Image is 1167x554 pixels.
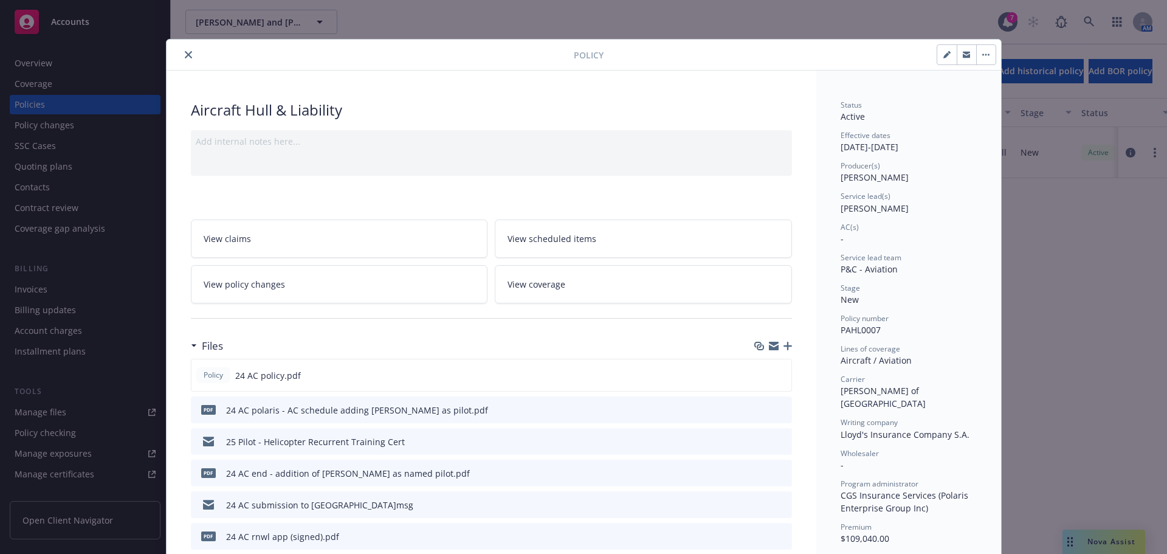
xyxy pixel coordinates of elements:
span: CGS Insurance Services (Polaris Enterprise Group Inc) [841,490,971,514]
a: View scheduled items [495,220,792,258]
span: Premium [841,522,872,532]
div: [DATE] - [DATE] [841,130,977,153]
div: Files [191,338,223,354]
span: - [841,233,844,244]
button: download file [757,467,766,480]
span: Policy number [841,313,889,324]
span: Wholesaler [841,448,879,459]
button: preview file [776,435,787,448]
div: 24 AC polaris - AC schedule adding [PERSON_NAME] as pilot.pdf [226,404,488,417]
button: preview file [776,404,787,417]
a: View claims [191,220,488,258]
span: Policy [574,49,604,61]
span: Program administrator [841,479,918,489]
h3: Files [202,338,223,354]
span: Stage [841,283,860,293]
span: PAHL0007 [841,324,881,336]
button: preview file [776,369,787,382]
span: View scheduled items [508,232,596,245]
span: [PERSON_NAME] of [GEOGRAPHIC_DATA] [841,385,926,409]
button: download file [756,369,766,382]
span: Lines of coverage [841,344,900,354]
span: 24 AC policy.pdf [235,369,301,382]
span: [PERSON_NAME] [841,203,909,214]
button: download file [757,435,766,448]
span: Status [841,100,862,110]
span: View policy changes [204,278,285,291]
span: Policy [201,370,225,381]
div: Aircraft / Aviation [841,354,977,367]
div: 25 Pilot - Helicopter Recurrent Training Cert [226,435,405,448]
button: close [181,47,196,62]
span: pdf [201,531,216,541]
span: New [841,294,859,305]
button: preview file [776,530,787,543]
button: download file [757,499,766,511]
span: [PERSON_NAME] [841,171,909,183]
span: Lloyd's Insurance Company S.A. [841,429,969,440]
button: preview file [776,499,787,511]
button: download file [757,404,766,417]
span: AC(s) [841,222,859,232]
span: Effective dates [841,130,890,140]
span: Producer(s) [841,161,880,171]
span: - [841,459,844,471]
div: 24 AC end - addition of [PERSON_NAME] as named pilot.pdf [226,467,470,480]
div: 24 AC submission to [GEOGRAPHIC_DATA]msg [226,499,413,511]
a: View policy changes [191,265,488,303]
a: View coverage [495,265,792,303]
span: Writing company [841,417,898,428]
span: View coverage [508,278,565,291]
span: Service lead(s) [841,191,890,201]
span: $109,040.00 [841,533,889,544]
span: pdf [201,468,216,477]
div: Aircraft Hull & Liability [191,100,792,120]
div: 24 AC rnwl app (signed).pdf [226,530,339,543]
span: Carrier [841,374,865,384]
span: View claims [204,232,251,245]
button: download file [757,530,766,543]
span: Service lead team [841,252,901,263]
span: P&C - Aviation [841,263,898,275]
div: Add internal notes here... [196,135,787,148]
span: pdf [201,405,216,414]
button: preview file [776,467,787,480]
span: Active [841,111,865,122]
